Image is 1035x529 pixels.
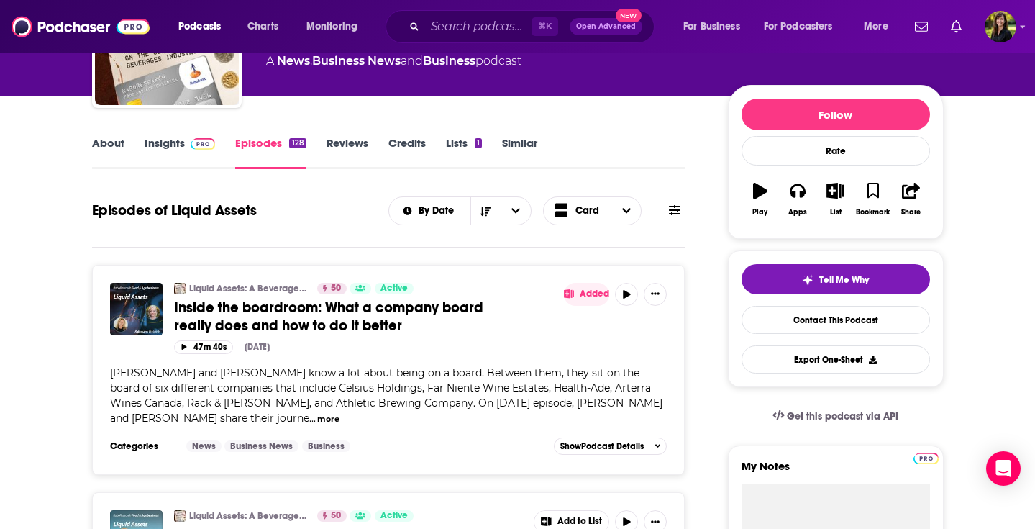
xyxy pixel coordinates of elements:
[742,345,930,374] button: Export One-Sheet
[985,11,1016,42] button: Show profile menu
[475,138,482,148] div: 1
[742,306,930,334] a: Contact This Podcast
[277,54,310,68] a: News
[306,17,357,37] span: Monitoring
[470,197,501,225] button: Sort Direction
[788,208,807,217] div: Apps
[317,413,339,425] button: more
[375,283,414,294] a: Active
[683,17,740,37] span: For Business
[174,510,186,522] img: Liquid Assets: A Beverage Industry Podcast
[819,274,869,286] span: Tell Me Why
[145,136,216,169] a: InsightsPodchaser Pro
[945,14,967,39] a: Show notifications dropdown
[317,510,347,522] a: 50
[985,11,1016,42] span: Logged in as HowellMedia
[761,399,911,434] a: Get this podcast via API
[302,440,350,452] a: Business
[564,284,610,305] button: Show More Button
[986,451,1021,486] div: Open Intercom Messenger
[110,283,163,335] img: Inside the boardroom: What a company board really does and how to do it better
[816,173,854,225] button: List
[543,196,642,225] button: Choose View
[309,412,316,425] span: ...
[92,202,257,220] h1: Episodes of Liquid Assets
[296,15,376,38] button: open menu
[399,10,668,43] div: Search podcasts, credits, & more...
[310,54,312,68] span: ,
[186,440,222,452] a: News
[247,17,278,37] span: Charts
[12,13,150,40] img: Podchaser - Follow, Share and Rate Podcasts
[224,440,298,452] a: Business News
[174,283,186,294] img: Liquid Assets: A Beverage Industry Podcast
[174,299,524,335] a: Inside the boardroom: What a company board really does and how to do it better
[779,173,816,225] button: Apps
[168,15,240,38] button: open menu
[560,441,644,451] span: Show Podcast Details
[752,208,767,217] div: Play
[446,136,482,169] a: Lists1
[380,281,408,296] span: Active
[742,173,779,225] button: Play
[388,136,426,169] a: Credits
[854,173,892,225] button: Bookmark
[754,15,854,38] button: open menu
[557,516,602,527] span: Add to List
[580,289,609,299] span: Added
[909,14,934,39] a: Show notifications dropdown
[331,281,341,296] span: 50
[419,206,459,216] span: By Date
[901,208,921,217] div: Share
[913,453,939,464] img: Podchaser Pro
[644,283,667,306] button: Show More Button
[389,206,470,216] button: open menu
[554,438,667,455] button: ShowPodcast Details
[178,17,221,37] span: Podcasts
[312,54,401,68] a: Business News
[423,54,475,68] a: Business
[742,459,930,484] label: My Notes
[856,208,890,217] div: Bookmark
[245,342,270,352] div: [DATE]
[830,208,842,217] div: List
[892,173,929,225] button: Share
[802,274,813,286] img: tell me why sparkle
[289,138,306,148] div: 128
[673,15,758,38] button: open menu
[235,136,306,169] a: Episodes128
[985,11,1016,42] img: User Profile
[191,138,216,150] img: Podchaser Pro
[425,15,532,38] input: Search podcasts, credits, & more...
[742,264,930,294] button: tell me why sparkleTell Me Why
[110,440,175,452] h3: Categories
[742,136,930,166] div: Rate
[110,366,662,425] span: [PERSON_NAME] and [PERSON_NAME] know a lot about being on a board. Between them, they sit on the ...
[388,196,532,225] h2: Choose List sort
[238,15,287,38] a: Charts
[401,54,423,68] span: and
[327,136,368,169] a: Reviews
[317,283,347,294] a: 50
[913,451,939,464] a: Pro website
[266,53,521,70] div: A podcast
[501,197,531,225] button: open menu
[189,510,308,522] a: Liquid Assets: A Beverage Industry Podcast
[532,17,558,36] span: ⌘ K
[570,18,642,35] button: Open AdvancedNew
[174,340,233,354] button: 47m 40s
[616,9,642,22] span: New
[764,17,833,37] span: For Podcasters
[375,510,414,522] a: Active
[92,136,124,169] a: About
[864,17,888,37] span: More
[576,23,636,30] span: Open Advanced
[502,136,537,169] a: Similar
[331,509,341,523] span: 50
[380,509,408,523] span: Active
[787,410,898,422] span: Get this podcast via API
